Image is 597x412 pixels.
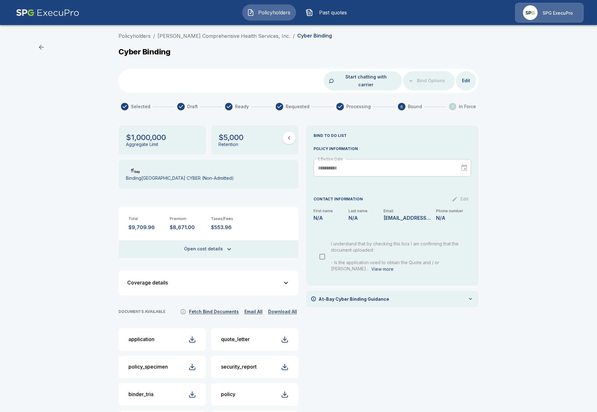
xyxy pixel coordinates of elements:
span: Bound [408,103,422,110]
button: quote_letter [211,328,298,351]
span: In Force [459,103,476,110]
img: Past quotes Icon [306,9,313,16]
button: Email All [243,308,264,316]
p: Retention [218,142,238,147]
button: policy_specimen [118,356,206,378]
p: tdietz@csrisks.com [384,215,431,220]
span: Draft [187,103,198,110]
span: I understand that by checking this box I am confirming that the document uploaded: - Is the appli... [331,241,459,271]
span: Past quotes [316,9,350,16]
p: DOCUMENTS AVAILABLE [118,309,165,314]
p: BIND TO DO LIST [314,133,471,138]
svg: It's not guaranteed that the documents are available. Some carriers can take up to 72 hours to pr... [180,309,186,315]
button: View more [371,265,394,273]
button: Past quotes IconPast quotes [301,4,355,21]
button: Start chatting with carrier [335,71,397,90]
p: $1,000,000 [126,133,166,142]
p: Last name [349,209,384,213]
text: 6 [400,104,403,109]
img: AA Logo [16,3,79,23]
p: $553.96 [211,224,247,230]
p: POLICY INFORMATION [314,146,471,152]
p: First name [314,209,349,213]
p: Premium [170,217,206,221]
p: $9,709.96 [128,224,165,230]
li: / [153,32,155,40]
button: Coverage details [122,274,295,292]
span: Ready [235,103,249,110]
span: Processing [346,103,371,110]
p: CONTACT INFORMATION [314,196,363,202]
a: Policyholders [118,33,151,39]
p: Cyber Binding [297,33,332,39]
button: Edit [456,75,476,87]
img: Policyholders Icon [247,9,254,16]
a: [PERSON_NAME] Comprehensive Health Services, Inc. [158,33,290,39]
p: $5,000 [218,133,243,142]
button: application [118,328,206,351]
div: Coverage details [127,280,282,285]
span: Requested [286,103,309,110]
p: N/A [314,215,349,220]
button: Open cost details [118,240,298,258]
p: Phone number [436,209,471,213]
text: 7 [451,104,454,109]
p: SPG ExecuPro [543,10,573,16]
img: Carrier Logo [126,168,145,174]
div: policy [221,391,235,397]
div: quote_letter [221,336,250,342]
a: Agency IconSPG ExecuPro [515,3,584,23]
li: / [293,32,295,40]
div: security_report [221,364,257,370]
p: $8,671.00 [170,224,206,230]
p: Taxes/Fees [211,217,247,221]
div: binder_tria [128,391,153,397]
button: security_report [211,356,298,378]
button: Fetch Bind Documents [188,308,240,316]
p: N/A [436,215,471,220]
button: Download All [267,308,298,316]
p: Aggregate Limit [126,142,158,147]
p: Cyber Binding [118,47,171,56]
div: application [128,336,154,342]
p: At-Bay Cyber Binding Guidance [319,296,389,302]
p: Total [128,217,165,221]
label: Effective Date [318,156,343,162]
p: Binding [GEOGRAPHIC_DATA] CYBER (Non-Admitted) [126,176,234,181]
div: policy_specimen [128,364,168,370]
button: Policyholders IconPolicyholders [242,4,296,21]
span: Policyholders [257,9,291,16]
nav: breadcrumb [118,32,332,40]
span: Selected [131,103,150,110]
button: binder_tria [118,383,206,406]
p: Email [384,209,436,213]
img: Agency Icon [523,5,538,20]
button: policy [211,383,298,406]
p: N/A [349,215,384,220]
